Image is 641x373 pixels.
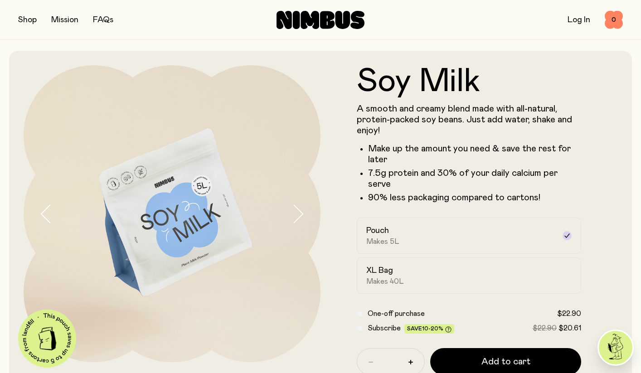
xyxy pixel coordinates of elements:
span: $22.90 [557,310,581,317]
img: agent [599,331,632,364]
li: 7.5g protein and 30% of your daily calcium per serve [368,168,581,189]
a: Log In [568,16,590,24]
h1: Soy Milk [357,65,581,98]
h2: Pouch [366,225,389,236]
a: FAQs [93,16,113,24]
span: $22.90 [533,325,557,332]
h2: XL Bag [366,265,393,276]
button: 0 [605,11,623,29]
a: Mission [51,16,78,24]
span: Save [407,326,452,333]
span: Makes 5L [366,237,399,246]
span: Subscribe [368,325,401,332]
span: Makes 40L [366,277,404,286]
span: One-off purchase [368,310,425,317]
span: 10-20% [422,326,443,331]
p: 90% less packaging compared to cartons! [368,192,581,203]
span: $20.61 [558,325,581,332]
li: Make up the amount you need & save the rest for later [368,143,581,165]
p: A smooth and creamy blend made with all-natural, protein-packed soy beans. Just add water, shake ... [357,103,581,136]
span: Add to cart [481,355,530,368]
